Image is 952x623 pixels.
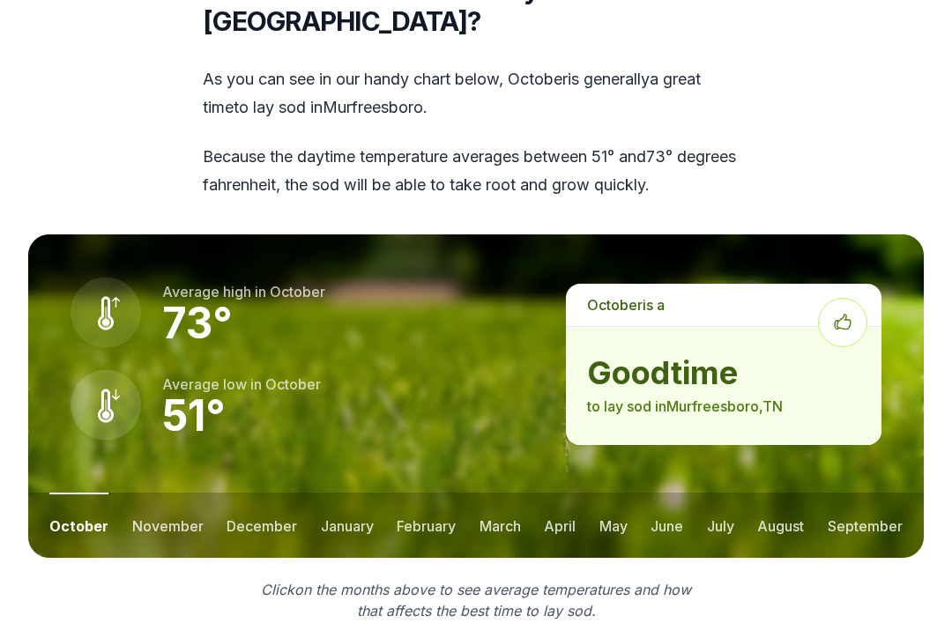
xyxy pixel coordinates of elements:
span: october [587,296,643,314]
button: november [132,493,204,558]
p: Click on the months above to see average temperatures and how that affects the best time to lay sod. [250,579,702,621]
button: july [707,493,734,558]
strong: good time [587,355,860,390]
button: december [227,493,297,558]
span: october [270,283,325,300]
strong: 51 ° [162,389,226,441]
span: october [508,70,568,88]
button: august [757,493,804,558]
div: As you can see in our handy chart below, is generally a great time to lay sod in Murfreesboro . [203,65,749,199]
button: may [599,493,628,558]
button: march [480,493,521,558]
button: april [544,493,576,558]
button: february [397,493,456,558]
p: Because the daytime temperature averages between 51 ° and 73 ° degrees fahrenheit, the sod will b... [203,143,749,199]
p: is a [566,284,881,326]
button: october [49,493,108,558]
p: Average high in [162,281,325,302]
span: october [265,375,321,393]
button: june [651,493,683,558]
p: to lay sod in Murfreesboro , TN [587,396,860,417]
button: september [828,493,903,558]
button: january [321,493,374,558]
strong: 73 ° [162,297,233,349]
p: Average low in [162,374,321,395]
